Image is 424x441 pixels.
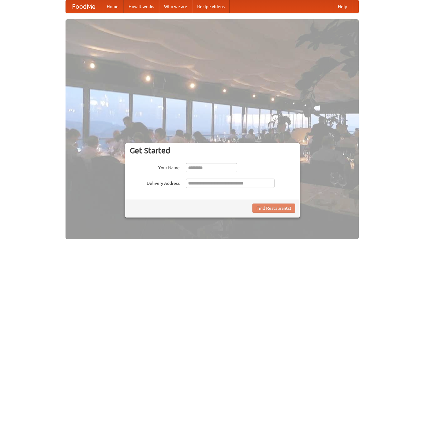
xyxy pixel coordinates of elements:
[130,146,295,155] h3: Get Started
[333,0,352,13] a: Help
[124,0,159,13] a: How it works
[130,179,180,186] label: Delivery Address
[130,163,180,171] label: Your Name
[252,204,295,213] button: Find Restaurants!
[102,0,124,13] a: Home
[192,0,230,13] a: Recipe videos
[66,0,102,13] a: FoodMe
[159,0,192,13] a: Who we are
